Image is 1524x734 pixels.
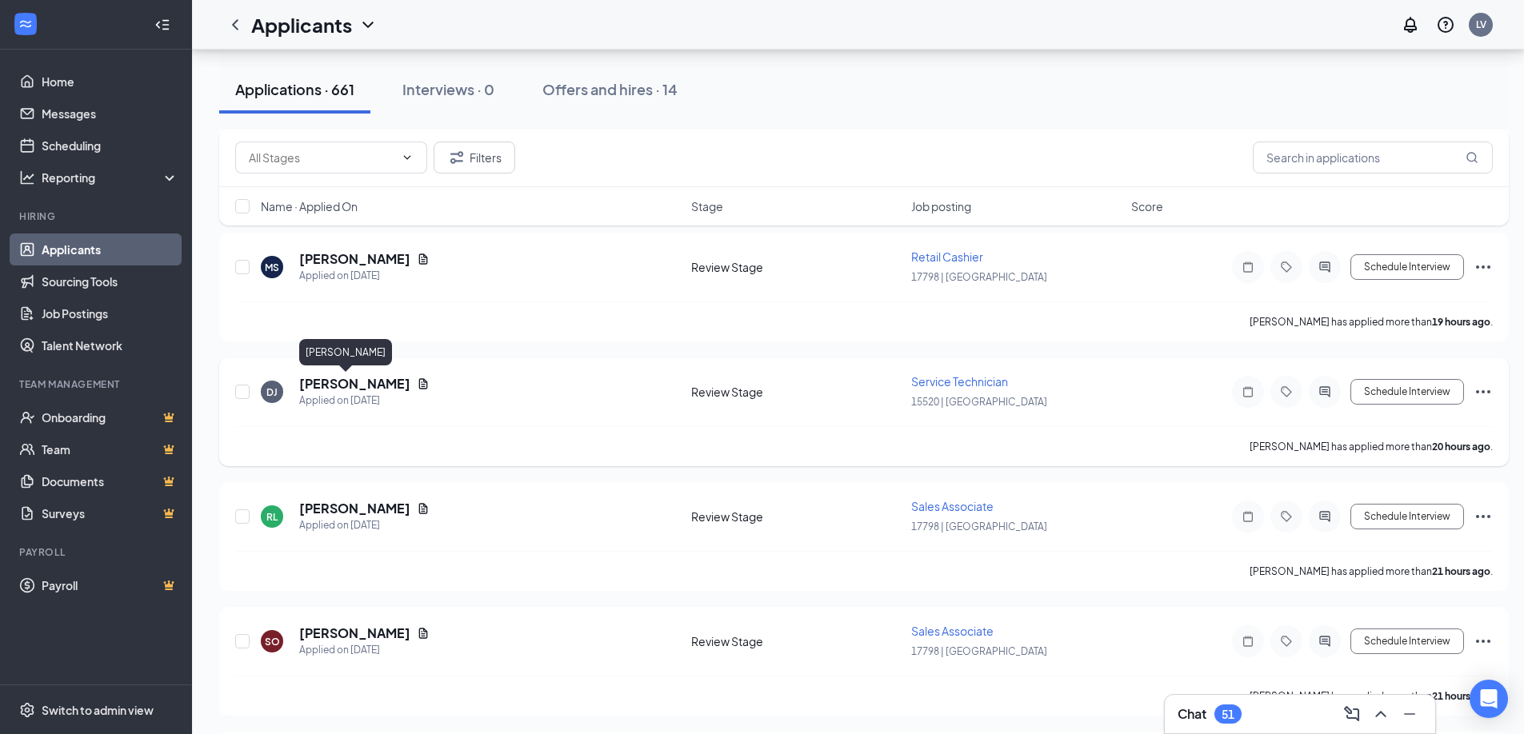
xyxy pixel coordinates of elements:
[42,130,178,162] a: Scheduling
[19,170,35,185] svg: Analysis
[1277,635,1296,648] svg: Tag
[1315,385,1334,398] svg: ActiveChat
[1474,632,1493,651] svg: Ellipses
[1238,385,1258,398] svg: Note
[402,79,494,99] div: Interviews · 0
[447,148,466,167] svg: Filter
[911,374,1008,389] span: Service Technician
[1350,254,1464,280] button: Schedule Interview
[1371,704,1390,724] svg: ChevronUp
[261,198,358,214] span: Name · Applied On
[19,545,175,559] div: Payroll
[911,521,1047,533] span: 17798 | [GEOGRAPHIC_DATA]
[401,151,414,164] svg: ChevronDown
[18,16,34,32] svg: WorkstreamLogo
[1401,15,1420,34] svg: Notifications
[417,253,430,265] svg: Document
[358,15,378,34] svg: ChevronDown
[1250,564,1493,578] p: [PERSON_NAME] has applied more than .
[42,66,178,98] a: Home
[1476,18,1486,31] div: LV
[1342,704,1362,724] svg: ComposeMessage
[42,329,178,361] a: Talent Network
[911,198,971,214] span: Job posting
[1474,382,1493,401] svg: Ellipses
[691,384,902,400] div: Review Stage
[299,393,430,409] div: Applied on [DATE]
[42,265,178,297] a: Sourcing Tools
[249,149,394,166] input: All Stages
[1238,261,1258,273] svg: Note
[1238,635,1258,648] svg: Note
[1432,441,1490,453] b: 20 hours ago
[299,624,410,642] h5: [PERSON_NAME]
[1238,510,1258,523] svg: Note
[299,517,430,533] div: Applied on [DATE]
[1474,257,1493,277] svg: Ellipses
[251,11,352,38] h1: Applicants
[42,497,178,529] a: SurveysCrown
[1250,440,1493,453] p: [PERSON_NAME] has applied more than .
[42,98,178,130] a: Messages
[1178,705,1206,723] h3: Chat
[911,645,1047,657] span: 17798 | [GEOGRAPHIC_DATA]
[299,250,410,268] h5: [PERSON_NAME]
[1474,507,1493,526] svg: Ellipses
[1277,385,1296,398] svg: Tag
[1277,261,1296,273] svg: Tag
[691,509,902,525] div: Review Stage
[911,249,983,264] span: Retail Cashier
[299,268,430,284] div: Applied on [DATE]
[266,510,278,524] div: RL
[1277,510,1296,523] svg: Tag
[19,209,175,223] div: Hiring
[19,702,35,718] svg: Settings
[542,79,678,99] div: Offers and hires · 14
[1222,708,1234,721] div: 51
[226,15,245,34] svg: ChevronLeft
[911,396,1047,408] span: 15520 | [GEOGRAPHIC_DATA]
[911,624,994,638] span: Sales Associate
[1432,316,1490,328] b: 19 hours ago
[1315,635,1334,648] svg: ActiveChat
[299,375,410,393] h5: [PERSON_NAME]
[1470,680,1508,718] div: Open Intercom Messenger
[911,499,994,513] span: Sales Associate
[1432,690,1490,702] b: 21 hours ago
[265,635,280,648] div: SO
[1253,142,1493,174] input: Search in applications
[1436,15,1455,34] svg: QuestionInfo
[1432,565,1490,577] b: 21 hours ago
[19,377,175,391] div: Team Management
[417,502,430,515] svg: Document
[691,198,723,214] span: Stage
[299,339,392,365] div: [PERSON_NAME]
[1339,701,1365,727] button: ComposeMessage
[1397,701,1422,727] button: Minimize
[1131,198,1163,214] span: Score
[1250,315,1493,329] p: [PERSON_NAME] has applied more than .
[42,233,178,265] a: Applicants
[42,433,178,465] a: TeamCrown
[1250,689,1493,703] p: [PERSON_NAME] has applied more than .
[1350,504,1464,529] button: Schedule Interview
[417,377,430,390] svg: Document
[266,385,278,399] div: DJ
[691,259,902,275] div: Review Stage
[42,702,154,718] div: Switch to admin view
[42,401,178,433] a: OnboardingCrown
[1368,701,1394,727] button: ChevronUp
[417,627,430,640] svg: Document
[299,500,410,517] h5: [PERSON_NAME]
[265,261,279,274] div: MS
[42,170,179,185] div: Reporting
[1350,628,1464,654] button: Schedule Interview
[42,465,178,497] a: DocumentsCrown
[1466,151,1478,164] svg: MagnifyingGlass
[154,17,170,33] svg: Collapse
[1315,261,1334,273] svg: ActiveChat
[1350,379,1464,405] button: Schedule Interview
[434,142,515,174] button: Filter Filters
[911,271,1047,283] span: 17798 | [GEOGRAPHIC_DATA]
